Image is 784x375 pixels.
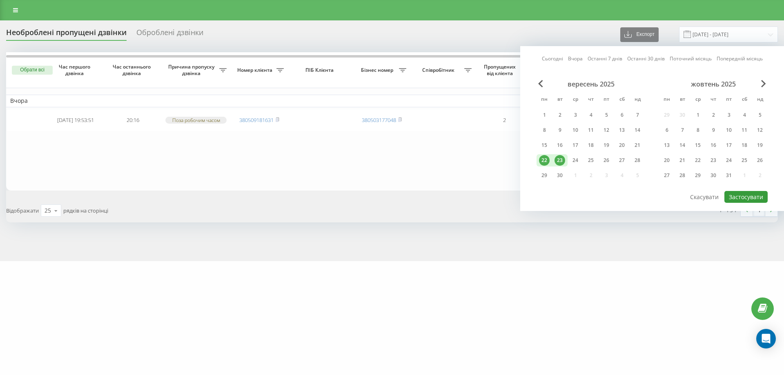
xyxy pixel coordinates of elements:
div: 10 [724,125,734,135]
div: 4 [586,110,596,120]
div: 21 [632,140,643,151]
div: 28 [632,155,643,166]
abbr: неділя [754,94,766,106]
div: 8 [693,125,703,135]
div: 10 [570,125,581,135]
abbr: субота [616,94,628,106]
div: чт 2 жовт 2025 р. [706,109,721,121]
div: вт 16 вер 2025 р. [552,139,568,151]
button: Застосувати [724,191,768,203]
div: 13 [661,140,672,151]
div: чт 16 жовт 2025 р. [706,139,721,151]
div: Оброблені дзвінки [136,28,203,41]
span: Next Month [761,80,766,87]
div: пт 26 вер 2025 р. [599,154,614,166]
div: нд 5 жовт 2025 р. [752,109,768,121]
div: вт 28 жовт 2025 р. [675,169,690,182]
div: пн 13 жовт 2025 р. [659,139,675,151]
a: Поточний місяць [670,55,712,62]
div: 7 [632,110,643,120]
div: 25 [586,155,596,166]
a: Останні 7 днів [588,55,622,62]
abbr: неділя [631,94,644,106]
div: 7 [677,125,688,135]
a: 380509181631 [239,116,274,124]
div: 20 [617,140,627,151]
div: нд 7 вер 2025 р. [630,109,645,121]
div: ср 17 вер 2025 р. [568,139,583,151]
button: Експорт [620,27,659,42]
div: пн 20 жовт 2025 р. [659,154,675,166]
div: нд 12 жовт 2025 р. [752,124,768,136]
td: 2 [476,109,533,132]
abbr: понеділок [661,94,673,106]
div: вт 7 жовт 2025 р. [675,124,690,136]
div: чт 18 вер 2025 р. [583,139,599,151]
button: Скасувати [686,191,723,203]
div: 13 [617,125,627,135]
div: вт 23 вер 2025 р. [552,154,568,166]
div: сб 13 вер 2025 р. [614,124,630,136]
abbr: четвер [585,94,597,106]
div: 30 [708,170,719,181]
div: 27 [617,155,627,166]
div: вт 30 вер 2025 р. [552,169,568,182]
abbr: четвер [707,94,719,106]
div: чт 30 жовт 2025 р. [706,169,721,182]
div: 12 [601,125,612,135]
div: 12 [755,125,765,135]
a: 380503177048 [362,116,396,124]
div: 25 [45,206,51,215]
abbr: середа [569,94,581,106]
div: 22 [693,155,703,166]
span: Співробітник [414,67,464,73]
div: сб 4 жовт 2025 р. [737,109,752,121]
div: нд 28 вер 2025 р. [630,154,645,166]
abbr: понеділок [538,94,550,106]
div: 19 [601,140,612,151]
div: 3 [570,110,581,120]
div: ср 15 жовт 2025 р. [690,139,706,151]
div: вересень 2025 [537,80,645,88]
div: пн 8 вер 2025 р. [537,124,552,136]
div: ср 29 жовт 2025 р. [690,169,706,182]
div: Необроблені пропущені дзвінки [6,28,127,41]
div: чт 25 вер 2025 р. [583,154,599,166]
div: нд 21 вер 2025 р. [630,139,645,151]
div: ср 8 жовт 2025 р. [690,124,706,136]
div: 15 [693,140,703,151]
div: 21 [677,155,688,166]
div: 1 [693,110,703,120]
div: ср 10 вер 2025 р. [568,124,583,136]
a: Сьогодні [542,55,563,62]
div: пн 1 вер 2025 р. [537,109,552,121]
div: 24 [724,155,734,166]
div: нд 19 жовт 2025 р. [752,139,768,151]
div: пт 24 жовт 2025 р. [721,154,737,166]
div: сб 18 жовт 2025 р. [737,139,752,151]
div: 15 [539,140,550,151]
div: ср 3 вер 2025 р. [568,109,583,121]
div: 14 [677,140,688,151]
div: 1 [539,110,550,120]
div: сб 6 вер 2025 р. [614,109,630,121]
div: Поза робочим часом [165,117,227,124]
span: Час першого дзвінка [53,64,98,76]
span: Бізнес номер [357,67,399,73]
div: 8 [539,125,550,135]
div: сб 11 жовт 2025 р. [737,124,752,136]
div: 29 [693,170,703,181]
div: 11 [739,125,750,135]
div: 22 [539,155,550,166]
td: 20:16 [104,109,161,132]
div: ср 22 жовт 2025 р. [690,154,706,166]
div: вт 9 вер 2025 р. [552,124,568,136]
a: Останні 30 днів [627,55,665,62]
div: 23 [708,155,719,166]
span: Пропущених від клієнта [480,64,521,76]
div: пт 10 жовт 2025 р. [721,124,737,136]
div: 5 [755,110,765,120]
div: пн 15 вер 2025 р. [537,139,552,151]
div: Open Intercom Messenger [756,329,776,348]
div: пт 3 жовт 2025 р. [721,109,737,121]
